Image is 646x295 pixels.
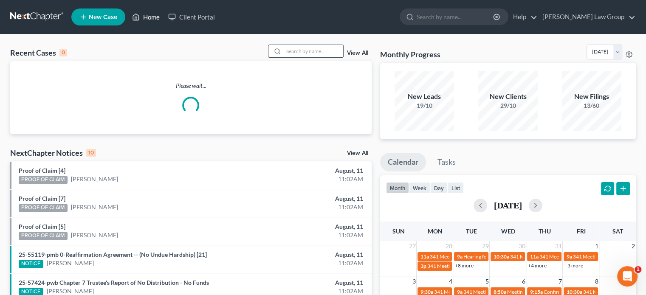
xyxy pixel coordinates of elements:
span: 4 [448,276,453,287]
a: Proof of Claim [5] [19,223,65,230]
div: August, 11 [254,166,363,175]
div: New Filings [562,92,621,101]
div: New Leads [395,92,454,101]
span: New Case [89,14,117,20]
button: list [448,182,464,194]
p: Please wait... [10,81,372,90]
span: Meeting for [PERSON_NAME] [507,289,573,295]
div: 11:02AM [254,203,363,211]
div: August, 11 [254,250,363,259]
span: Thu [538,228,550,235]
span: 2 [631,241,636,251]
div: New Clients [478,92,538,101]
div: PROOF OF CLAIM [19,176,68,184]
div: August, 11 [254,194,363,203]
div: PROOF OF CLAIM [19,204,68,212]
div: 19/10 [395,101,454,110]
a: [PERSON_NAME] [71,175,118,183]
button: day [430,182,448,194]
span: 28 [444,241,453,251]
div: 11:02AM [254,259,363,267]
span: 341 Meeting for [PERSON_NAME] & [PERSON_NAME] [510,253,631,260]
div: 29/10 [478,101,538,110]
input: Search by name... [284,45,343,57]
span: Mon [427,228,442,235]
span: 341 Meeting for [PERSON_NAME] [434,289,510,295]
a: [PERSON_NAME] Law Group [538,9,635,25]
span: Sun [392,228,404,235]
a: Home [128,9,164,25]
span: 8 [594,276,599,287]
a: +3 more [564,262,583,269]
span: 1 [594,241,599,251]
span: 6 [521,276,526,287]
span: 9a [566,253,572,260]
a: +8 more [454,262,473,269]
a: Calendar [380,153,426,171]
span: 3p [420,263,426,269]
span: Tue [466,228,477,235]
div: August, 11 [254,222,363,231]
a: Tasks [430,153,463,171]
span: 1 [635,266,641,273]
div: PROOF OF CLAIM [19,232,68,240]
span: Wed [501,228,515,235]
a: [PERSON_NAME] [47,259,94,267]
div: 10 [86,149,96,157]
button: week [409,182,430,194]
a: Help [509,9,537,25]
input: Search by name... [417,9,494,25]
a: View All [347,150,368,156]
h2: [DATE] [494,201,522,210]
a: +4 more [528,262,546,269]
span: 9a [457,253,462,260]
span: Hearing for [PERSON_NAME] [463,253,529,260]
div: 13/60 [562,101,621,110]
span: Fri [576,228,585,235]
span: 9:30a [420,289,433,295]
span: 27 [408,241,416,251]
a: Client Portal [164,9,219,25]
a: 25-57424-pwb Chapter 7 Trustee's Report of No Distribution - No Funds [19,279,209,286]
span: 11a [530,253,538,260]
span: 10:30a [493,253,509,260]
div: 0 [59,49,67,56]
a: Proof of Claim [7] [19,195,65,202]
span: 341 Meeting for [PERSON_NAME] & [PERSON_NAME] [427,263,548,269]
span: 3 [411,276,416,287]
div: NextChapter Notices [10,148,96,158]
span: 31 [554,241,562,251]
span: 341 Meeting for [PERSON_NAME] [429,253,506,260]
span: 9a [457,289,462,295]
div: 11:02AM [254,175,363,183]
span: 10:30a [566,289,582,295]
a: 25-55119-pmb 0-Reaffirmation Agreement -- (No Undue Hardship) [21] [19,251,207,258]
span: 8:50a [493,289,506,295]
a: [PERSON_NAME] [71,203,118,211]
span: 9:15a [530,289,542,295]
div: NOTICE [19,260,43,268]
iframe: Intercom live chat [617,266,638,287]
span: 341 Meeting for [PERSON_NAME] [463,289,539,295]
div: August, 11 [254,278,363,287]
h3: Monthly Progress [380,49,440,59]
span: Sat [612,228,623,235]
span: 7 [557,276,562,287]
a: View All [347,50,368,56]
a: Proof of Claim [4] [19,167,65,174]
div: Recent Cases [10,48,67,58]
span: 5 [484,276,489,287]
div: 11:02AM [254,231,363,239]
span: 30 [517,241,526,251]
button: month [386,182,409,194]
span: 11a [420,253,429,260]
span: 29 [481,241,489,251]
a: [PERSON_NAME] [71,231,118,239]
